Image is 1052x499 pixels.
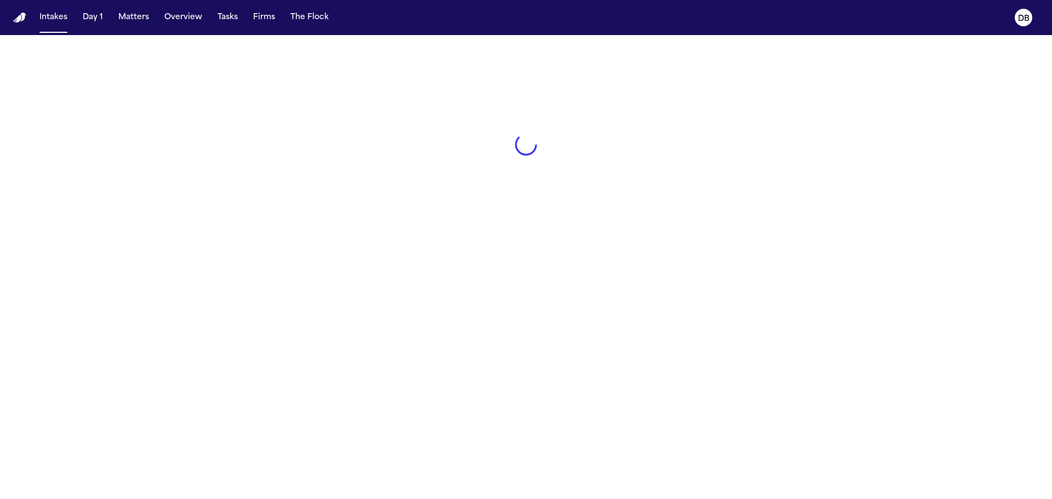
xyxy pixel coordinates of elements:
button: The Flock [286,8,333,27]
button: Matters [114,8,153,27]
a: Home [13,13,26,23]
button: Tasks [213,8,242,27]
button: Day 1 [78,8,107,27]
button: Overview [160,8,207,27]
button: Intakes [35,8,72,27]
button: Firms [249,8,279,27]
img: Finch Logo [13,13,26,23]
